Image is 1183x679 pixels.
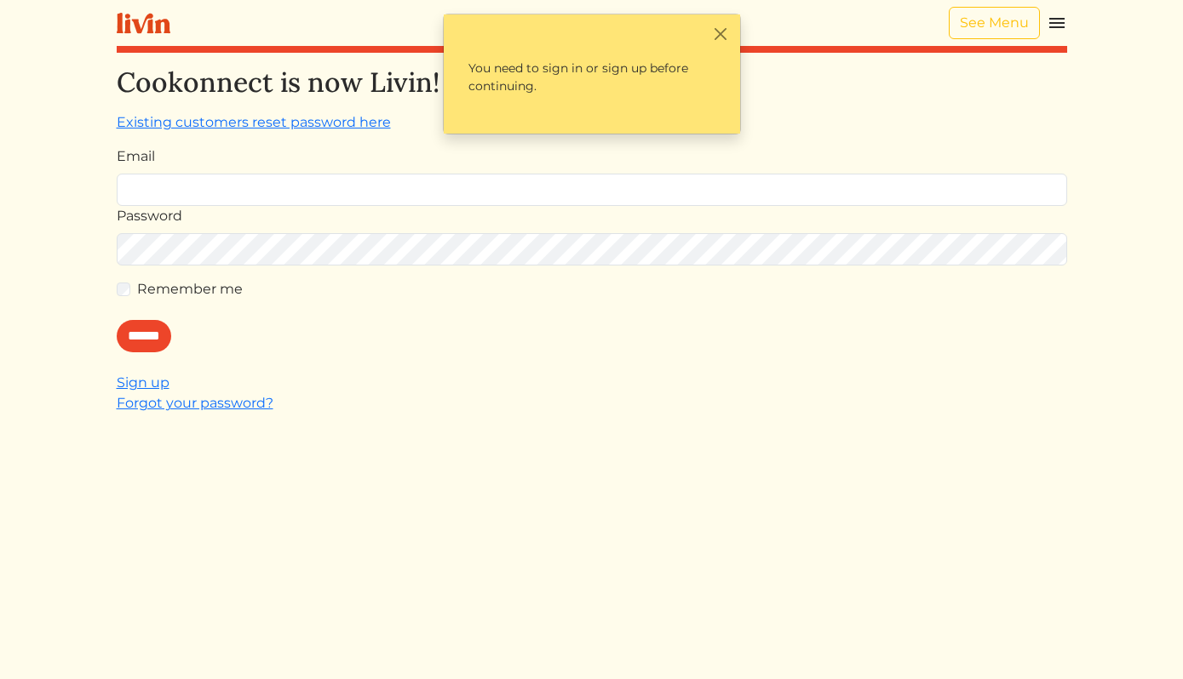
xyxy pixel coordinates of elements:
[117,206,182,226] label: Password
[949,7,1040,39] a: See Menu
[454,45,730,110] p: You need to sign in or sign up before continuing.
[117,13,170,34] img: livin-logo-a0d97d1a881af30f6274990eb6222085a2533c92bbd1e4f22c21b4f0d0e3210c.svg
[117,66,1067,99] h2: Cookonnect is now Livin!
[712,25,730,43] button: Close
[117,374,169,391] a: Sign up
[137,279,243,300] label: Remember me
[117,146,155,167] label: Email
[1047,13,1067,33] img: menu_hamburger-cb6d353cf0ecd9f46ceae1c99ecbeb4a00e71ca567a856bd81f57e9d8c17bb26.svg
[117,395,273,411] a: Forgot your password?
[117,114,391,130] a: Existing customers reset password here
